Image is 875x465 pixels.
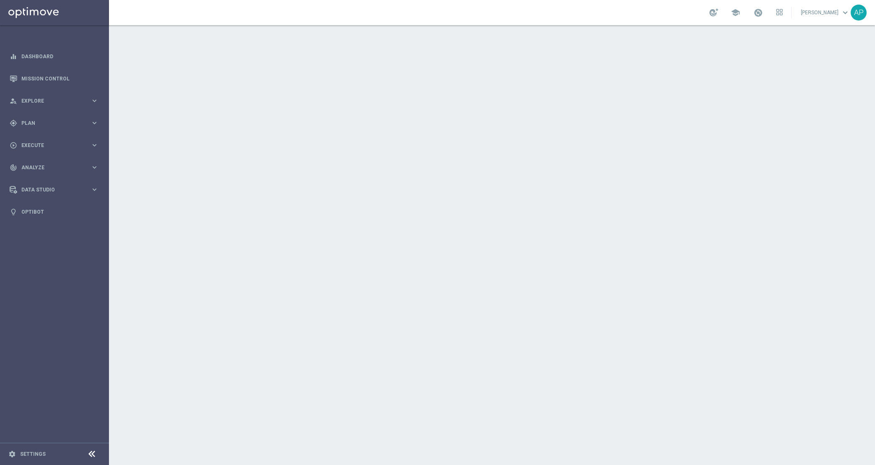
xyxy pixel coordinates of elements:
[91,186,98,194] i: keyboard_arrow_right
[9,120,99,127] button: gps_fixed Plan keyboard_arrow_right
[21,98,91,103] span: Explore
[91,163,98,171] i: keyboard_arrow_right
[10,67,98,90] div: Mission Control
[9,75,99,82] button: Mission Control
[10,97,17,105] i: person_search
[9,164,99,171] button: track_changes Analyze keyboard_arrow_right
[841,8,850,17] span: keyboard_arrow_down
[21,187,91,192] span: Data Studio
[9,142,99,149] button: play_circle_outline Execute keyboard_arrow_right
[10,164,91,171] div: Analyze
[10,45,98,67] div: Dashboard
[800,6,851,19] a: [PERSON_NAME]keyboard_arrow_down
[9,53,99,60] button: equalizer Dashboard
[10,142,91,149] div: Execute
[21,121,91,126] span: Plan
[20,452,46,457] a: Settings
[10,119,17,127] i: gps_fixed
[731,8,740,17] span: school
[21,67,98,90] a: Mission Control
[10,53,17,60] i: equalizer
[21,143,91,148] span: Execute
[21,165,91,170] span: Analyze
[9,209,99,215] button: lightbulb Optibot
[21,45,98,67] a: Dashboard
[8,450,16,458] i: settings
[10,142,17,149] i: play_circle_outline
[851,5,867,21] div: AP
[91,97,98,105] i: keyboard_arrow_right
[9,186,99,193] button: Data Studio keyboard_arrow_right
[91,141,98,149] i: keyboard_arrow_right
[10,119,91,127] div: Plan
[10,208,17,216] i: lightbulb
[9,98,99,104] button: person_search Explore keyboard_arrow_right
[10,201,98,223] div: Optibot
[10,186,91,194] div: Data Studio
[91,119,98,127] i: keyboard_arrow_right
[21,201,98,223] a: Optibot
[10,164,17,171] i: track_changes
[10,97,91,105] div: Explore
